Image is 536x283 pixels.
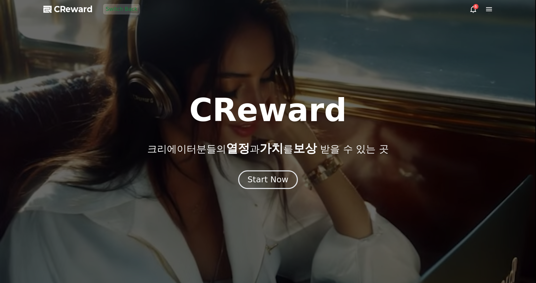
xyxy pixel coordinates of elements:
span: 열정 [226,141,250,155]
h1: CReward [189,94,347,126]
a: CReward [43,4,93,14]
div: 6 [473,4,478,9]
a: 6 [469,5,477,13]
button: Start Now [238,170,298,189]
button: Switch Back [103,4,140,14]
a: Start Now [240,177,296,184]
span: 가치 [260,141,283,155]
div: Start Now [247,174,288,185]
span: 보상 [293,141,317,155]
p: 크리에이터분들의 과 를 받을 수 있는 곳 [147,142,388,155]
span: CReward [54,4,93,14]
